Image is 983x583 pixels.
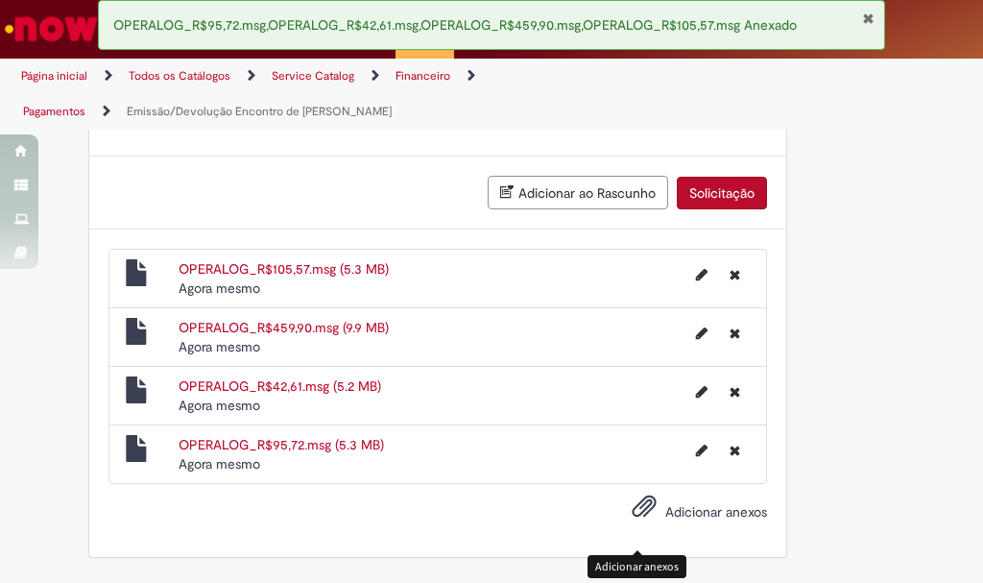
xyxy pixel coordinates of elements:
span: Adicionar anexos [665,503,767,521]
time: 28/08/2025 16:14:19 [179,338,260,355]
button: Solicitação [677,177,767,209]
time: 28/08/2025 16:14:11 [179,455,260,473]
a: OPERALOG_R$105,57.msg (5.3 MB) [179,260,389,278]
button: Excluir OPERALOG_R$459,90.msg [718,318,752,349]
img: ServiceNow [2,10,101,48]
button: Excluir OPERALOG_R$42,61.msg [718,377,752,407]
a: Página inicial [21,68,87,84]
span: Agora mesmo [179,455,260,473]
button: Editar nome de arquivo OPERALOG_R$95,72.msg [684,435,719,466]
span: Agora mesmo [179,397,260,414]
span: Agora mesmo [179,279,260,297]
button: Editar nome de arquivo OPERALOG_R$42,61.msg [684,377,719,407]
div: Adicionar anexos [587,555,686,577]
span: OPERALOG_R$95,72.msg,OPERALOG_R$42,61.msg,OPERALOG_R$459,90.msg,OPERALOG_R$105,57.msg Anexado [113,16,797,34]
time: 28/08/2025 16:14:22 [179,279,260,297]
a: Todos os Catálogos [129,68,230,84]
button: Fechar Notificação [862,11,875,26]
button: Editar nome de arquivo OPERALOG_R$105,57.msg [684,259,719,290]
a: Financeiro [396,68,450,84]
button: Excluir OPERALOG_R$95,72.msg [718,435,752,466]
a: Pagamentos [23,104,85,119]
button: Editar nome de arquivo OPERALOG_R$459,90.msg [684,318,719,349]
a: OPERALOG_R$95,72.msg (5.3 MB) [179,436,384,453]
a: OPERALOG_R$459,90.msg (9.9 MB) [179,319,389,336]
button: Adicionar ao Rascunho [488,176,668,209]
time: 28/08/2025 16:14:14 [179,397,260,414]
a: Service Catalog [272,68,354,84]
ul: Trilhas de página [14,59,559,130]
span: Agora mesmo [179,338,260,355]
button: Excluir OPERALOG_R$105,57.msg [718,259,752,290]
a: Emissão/Devolução Encontro de [PERSON_NAME] [127,104,392,119]
button: Adicionar anexos [627,489,661,533]
a: OPERALOG_R$42,61.msg (5.2 MB) [179,377,381,395]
